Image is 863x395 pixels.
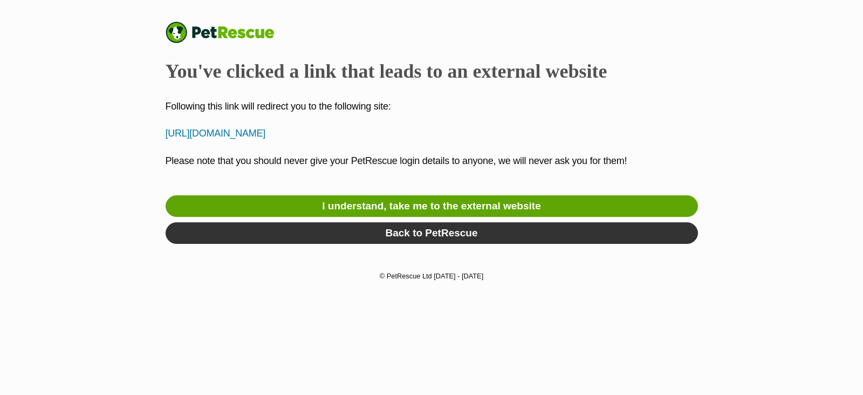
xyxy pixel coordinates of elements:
p: [URL][DOMAIN_NAME] [166,126,698,141]
a: I understand, take me to the external website [166,195,698,217]
a: PetRescue [166,22,285,43]
p: Following this link will redirect you to the following site: [166,99,698,114]
a: Back to PetRescue [166,222,698,244]
p: Please note that you should never give your PetRescue login details to anyone, we will never ask ... [166,154,698,183]
small: © PetRescue Ltd [DATE] - [DATE] [380,272,483,280]
h2: You've clicked a link that leads to an external website [166,59,698,83]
